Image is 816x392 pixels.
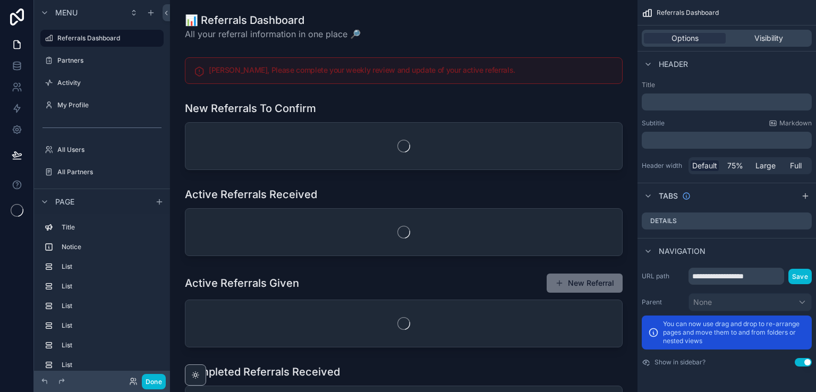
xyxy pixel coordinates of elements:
[659,246,705,257] span: Navigation
[62,341,159,350] label: List
[57,146,161,154] label: All Users
[62,302,159,310] label: List
[693,297,712,308] span: None
[62,223,159,232] label: Title
[642,132,812,149] div: scrollable content
[40,164,164,181] a: All Partners
[654,358,705,367] label: Show in sidebar?
[642,119,665,127] label: Subtitle
[40,30,164,47] a: Referrals Dashboard
[688,293,812,311] button: None
[642,161,684,170] label: Header width
[642,93,812,110] div: scrollable content
[40,141,164,158] a: All Users
[755,160,776,171] span: Large
[754,33,783,44] span: Visibility
[692,160,717,171] span: Default
[55,7,78,18] span: Menu
[62,243,159,251] label: Notice
[659,191,678,201] span: Tabs
[62,262,159,271] label: List
[40,52,164,69] a: Partners
[727,160,743,171] span: 75%
[40,74,164,91] a: Activity
[657,8,719,17] span: Referrals Dashboard
[642,272,684,280] label: URL path
[57,56,161,65] label: Partners
[671,33,699,44] span: Options
[142,374,166,389] button: Done
[57,168,161,176] label: All Partners
[62,321,159,330] label: List
[642,298,684,306] label: Parent
[650,217,677,225] label: Details
[62,361,159,369] label: List
[62,282,159,291] label: List
[659,59,688,70] span: Header
[788,269,812,284] button: Save
[779,119,812,127] span: Markdown
[57,101,161,109] label: My Profile
[40,186,164,203] a: Referrals
[40,97,164,114] a: My Profile
[642,81,812,89] label: Title
[769,119,812,127] a: Markdown
[57,79,161,87] label: Activity
[57,34,157,42] label: Referrals Dashboard
[663,320,805,345] p: You can now use drag and drop to re-arrange pages and move them to and from folders or nested views
[55,196,74,207] span: Page
[34,214,170,371] div: scrollable content
[790,160,802,171] span: Full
